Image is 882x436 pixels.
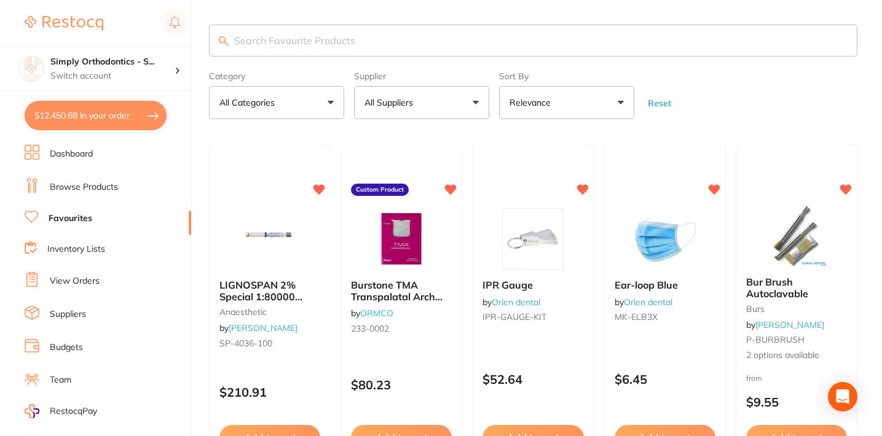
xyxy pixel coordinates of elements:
button: Relevance [499,86,634,119]
h4: Simply Orthodontics - Sydenham [50,56,175,68]
small: burs [746,304,847,314]
span: RestocqPay [50,405,97,418]
p: $6.45 [615,372,715,386]
img: IPR Gauge [493,208,573,270]
b: Burstone TMA Transpalatal Arch .032 Dia Pack 10 [351,279,452,302]
p: $80.23 [351,378,452,392]
b: Ear-loop Blue [615,279,715,290]
span: by [615,297,672,308]
span: Ear-loop Blue [615,279,678,291]
img: Ear-loop Blue [625,208,705,270]
button: All Suppliers [354,86,489,119]
a: [PERSON_NAME] [755,319,824,330]
img: Bur Brush Autoclavable [757,205,837,267]
b: IPR Gauge [482,279,583,290]
img: LIGNOSPAN 2% Special 1:80000 adrenalin 2.2ml 2xBox 50 Blue [230,208,310,270]
p: All Suppliers [364,96,418,109]
a: [PERSON_NAME] [229,322,297,333]
span: by [219,322,297,333]
span: Burstone TMA Transpalatal Arch .032 Dia Pack 10 [351,279,443,314]
p: $9.55 [746,395,847,409]
span: P-BURBRUSH [746,334,805,345]
a: Favourites [49,212,92,225]
a: Browse Products [50,181,118,193]
label: Sort By [499,71,634,81]
img: Burstone TMA Transpalatal Arch .032 Dia Pack 10 [361,208,441,270]
small: anaesthetic [219,307,320,317]
a: Inventory Lists [47,243,105,255]
span: from [746,373,762,383]
a: ORMCO [360,308,393,319]
p: All Categories [219,96,280,109]
a: Orien dental [492,297,540,308]
b: LIGNOSPAN 2% Special 1:80000 adrenalin 2.2ml 2xBox 50 Blue [219,279,320,302]
span: SP-4036-100 [219,338,272,349]
span: by [482,297,540,308]
p: $210.91 [219,385,320,399]
button: $12,450.68 in your order [25,101,167,130]
span: 233-0002 [351,323,389,334]
a: Restocq Logo [25,9,103,37]
span: MK-ELB3X [615,311,658,322]
a: Team [50,374,71,386]
a: Suppliers [50,308,86,321]
p: $52.64 [482,372,583,386]
img: Simply Orthodontics - Sydenham [19,56,44,81]
span: LIGNOSPAN 2% Special 1:80000 [MEDICAL_DATA] 2.2ml 2xBox 50 Blue [219,279,315,325]
span: IPR-GAUGE-KIT [482,311,546,322]
input: Search Favourite Products [209,25,857,56]
a: Budgets [50,341,83,354]
span: by [351,308,393,319]
label: Supplier [354,71,489,81]
span: IPR Gauge [482,279,533,291]
button: All Categories [209,86,344,119]
img: Restocq Logo [25,16,103,31]
a: RestocqPay [25,404,97,418]
img: RestocqPay [25,404,39,418]
a: View Orders [50,275,100,287]
a: Dashboard [50,148,93,160]
p: Relevance [510,96,556,109]
span: 2 options available [746,349,847,362]
button: Reset [644,98,675,109]
span: by [746,319,824,330]
label: Custom Product [351,184,409,196]
span: Bur Brush Autoclavable [746,276,808,299]
p: Switch account [50,70,175,82]
div: Open Intercom Messenger [828,382,857,411]
b: Bur Brush Autoclavable [746,276,847,299]
label: Category [209,71,344,81]
a: Orien dental [624,297,672,308]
